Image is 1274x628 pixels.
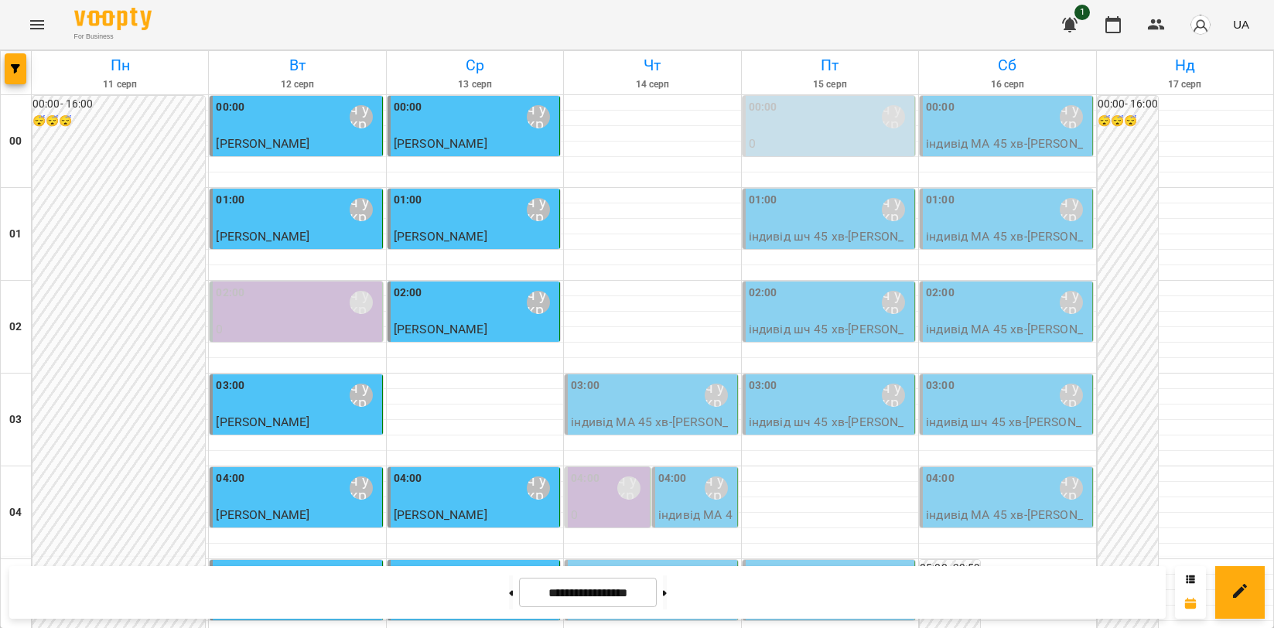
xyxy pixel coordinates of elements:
h6: Нд [1099,53,1271,77]
h6: Сб [921,53,1093,77]
p: індивід МА 45 хв - [PERSON_NAME] [926,135,1088,171]
p: індивід МА 45 хв - Безкровна Злата [658,506,734,561]
label: 03:00 [571,377,599,394]
div: Мойсук Надія\ ма укр\шч укр\ https://us06web.zoom.us/j/84559859332 [1060,198,1083,221]
label: 04:00 [571,470,599,487]
p: індивід шч 45 хв - [PERSON_NAME] [749,227,911,264]
div: Мойсук Надія\ ма укр\шч укр\ https://us06web.zoom.us/j/84559859332 [1060,105,1083,128]
span: [PERSON_NAME] [394,507,487,522]
label: 02:00 [394,285,422,302]
span: [PERSON_NAME] [216,415,309,429]
h6: 02 [9,319,22,336]
h6: Пн [34,53,206,77]
label: 02:00 [926,285,955,302]
label: 02:00 [216,285,244,302]
label: 03:00 [216,377,244,394]
h6: 00:00 - 16:00 [32,96,205,113]
span: [PERSON_NAME] [216,136,309,151]
label: 00:00 [216,99,244,116]
p: індивід МА 45 хв [216,432,378,450]
div: Мойсук Надія\ ма укр\шч укр\ https://us06web.zoom.us/j/84559859332 [350,291,373,314]
p: 0 [216,320,378,339]
h6: 17 серп [1099,77,1271,92]
label: 00:00 [926,99,955,116]
label: 01:00 [926,192,955,209]
div: Мойсук Надія\ ма укр\шч укр\ https://us06web.zoom.us/j/84559859332 [350,476,373,500]
h6: 00:00 - 16:00 [1098,96,1158,113]
h6: Пт [744,53,916,77]
h6: 04 [9,504,22,521]
div: Мойсук Надія\ ма укр\шч укр\ https://us06web.zoom.us/j/84559859332 [617,476,640,500]
div: Мойсук Надія\ ма укр\шч укр\ https://us06web.zoom.us/j/84559859332 [882,291,905,314]
div: Мойсук Надія\ ма укр\шч укр\ https://us06web.zoom.us/j/84559859332 [705,476,728,500]
p: індивід МА 45 хв - [PERSON_NAME] [926,227,1088,264]
button: Menu [19,6,56,43]
label: 01:00 [216,192,244,209]
h6: 15 серп [744,77,916,92]
p: індивід шч 45 хв [216,524,378,543]
h6: Вт [211,53,383,77]
h6: Ср [389,53,561,77]
label: 01:00 [394,192,422,209]
div: Мойсук Надія\ ма укр\шч укр\ https://us06web.zoom.us/j/84559859332 [705,384,728,407]
label: 00:00 [394,99,422,116]
p: індивід МА 45 хв [216,153,378,172]
label: 04:00 [216,470,244,487]
label: 03:00 [749,377,777,394]
p: Бронь [216,339,378,357]
p: індивід шч 45 хв - [PERSON_NAME] [749,413,911,449]
div: Мойсук Надія\ ма укр\шч укр\ https://us06web.zoom.us/j/84559859332 [882,198,905,221]
p: індивід МА 45 хв [394,153,556,172]
p: 0 [749,135,911,153]
h6: 01 [9,226,22,243]
div: Мойсук Надія\ ма укр\шч укр\ https://us06web.zoom.us/j/84559859332 [527,291,550,314]
label: 04:00 [926,470,955,487]
p: індивід шч 45 хв [394,339,556,357]
img: Voopty Logo [74,8,152,30]
span: For Business [74,32,152,42]
label: 02:00 [749,285,777,302]
h6: 00 [9,133,22,150]
h6: 😴😴😴 [32,113,205,130]
h6: 13 серп [389,77,561,92]
h6: 😴😴😴 [1098,113,1158,130]
p: індивід шч 45 хв - [PERSON_NAME] [749,320,911,357]
span: [PERSON_NAME] [216,229,309,244]
span: 1 [1074,5,1090,20]
p: індивід МА 45 хв - [PERSON_NAME] [926,506,1088,542]
span: [PERSON_NAME] [394,136,487,151]
label: 03:00 [926,377,955,394]
img: avatar_s.png [1190,14,1211,36]
p: індивід МА 45 хв [394,246,556,265]
p: індивід МА 45 хв [216,246,378,265]
label: 04:00 [658,470,687,487]
div: Мойсук Надія\ ма укр\шч укр\ https://us06web.zoom.us/j/84559859332 [1060,384,1083,407]
span: [PERSON_NAME] [216,507,309,522]
h6: 16 серп [921,77,1093,92]
p: індивід МА 45 хв - [PERSON_NAME] [571,413,733,449]
p: індивід шч 45 хв - [PERSON_NAME] [926,413,1088,449]
span: UA [1233,16,1249,32]
h6: 14 серп [566,77,738,92]
div: Мойсук Надія\ ма укр\шч укр\ https://us06web.zoom.us/j/84559859332 [1060,476,1083,500]
h6: Чт [566,53,738,77]
h6: 12 серп [211,77,383,92]
div: Мойсук Надія\ ма укр\шч укр\ https://us06web.zoom.us/j/84559859332 [527,198,550,221]
h6: 11 серп [34,77,206,92]
div: Мойсук Надія\ ма укр\шч укр\ https://us06web.zoom.us/j/84559859332 [1060,291,1083,314]
button: UA [1227,10,1255,39]
label: 01:00 [749,192,777,209]
p: 0 [571,506,647,524]
label: 04:00 [394,470,422,487]
div: Мойсук Надія\ ма укр\шч укр\ https://us06web.zoom.us/j/84559859332 [350,105,373,128]
label: 00:00 [749,99,777,116]
div: Мойсук Надія\ ма укр\шч укр\ https://us06web.zoom.us/j/84559859332 [527,105,550,128]
div: Мойсук Надія\ ма укр\шч укр\ https://us06web.zoom.us/j/84559859332 [350,198,373,221]
p: Бронь [571,524,647,543]
div: Мойсук Надія\ ма укр\шч укр\ https://us06web.zoom.us/j/84559859332 [882,384,905,407]
p: індивід МА 45 хв - [PERSON_NAME] [926,320,1088,357]
h6: 03 [9,411,22,428]
div: Мойсук Надія\ ма укр\шч укр\ https://us06web.zoom.us/j/84559859332 [350,384,373,407]
p: індивід МА 45 хв ([PERSON_NAME]) [749,153,911,189]
p: індивід МА 45 хв [394,524,556,543]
